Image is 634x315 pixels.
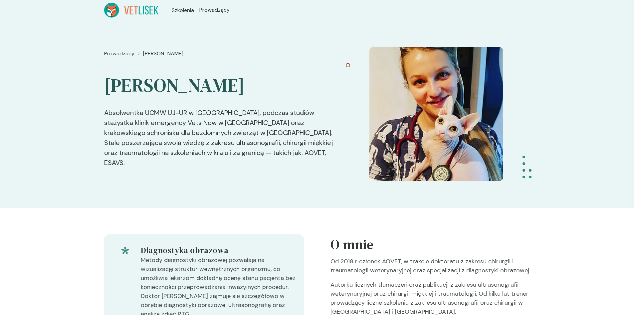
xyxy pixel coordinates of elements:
a: Prowadzacy [104,50,134,58]
h2: [PERSON_NAME] [104,60,336,97]
a: Szkolenia [172,6,194,14]
p: Absolwentka UCMW UJ-UR w [GEOGRAPHIC_DATA], podczas studiów stażystka klinik emergency Vets Now w... [104,97,336,168]
img: 69088f02-b5a1-4b3c-a0c3-7f2feb80be74_lek-wet-lidia-nosal.png [369,47,503,181]
h5: Diagnostyka obrazowa [141,245,298,256]
a: Prowadzący [199,6,230,14]
h5: O mnie [330,234,530,254]
p: Od 2018 r członek AOVET, w trakcie doktoratu z zakresu chirurgii i traumatologii weterynaryjnej o... [330,257,530,280]
a: [PERSON_NAME] [143,50,183,58]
